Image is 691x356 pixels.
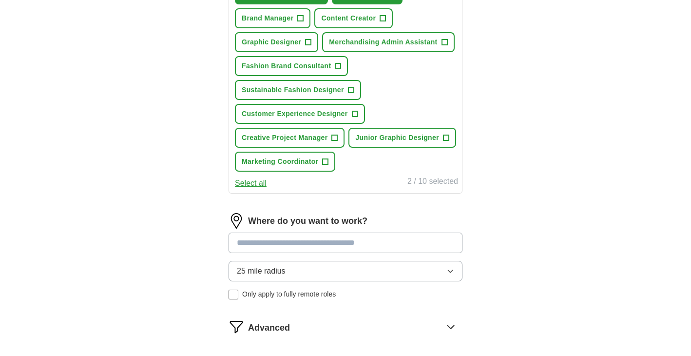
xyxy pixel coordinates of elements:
[242,13,293,23] span: Brand Manager
[235,32,318,52] button: Graphic Designer
[235,56,348,76] button: Fashion Brand Consultant
[321,13,376,23] span: Content Creator
[407,176,458,189] div: 2 / 10 selected
[242,289,336,299] span: Only apply to fully remote roles
[229,261,462,281] button: 25 mile radius
[242,61,331,71] span: Fashion Brand Consultant
[242,109,348,119] span: Customer Experience Designer
[229,213,244,229] img: location.png
[329,37,437,47] span: Merchandising Admin Assistant
[242,157,318,167] span: Marketing Coordinator
[235,128,345,148] button: Creative Project Manager
[235,8,310,28] button: Brand Manager
[235,104,365,124] button: Customer Experience Designer
[229,319,244,335] img: filter
[248,321,290,335] span: Advanced
[248,215,367,228] label: Where do you want to work?
[348,128,456,148] button: Junior Graphic Designer
[242,133,327,143] span: Creative Project Manager
[235,152,335,172] button: Marketing Coordinator
[229,290,238,299] input: Only apply to fully remote roles
[235,80,361,100] button: Sustainable Fashion Designer
[242,37,301,47] span: Graphic Designer
[322,32,454,52] button: Merchandising Admin Assistant
[242,85,344,95] span: Sustainable Fashion Designer
[314,8,393,28] button: Content Creator
[237,265,286,277] span: 25 mile radius
[235,178,267,189] button: Select all
[355,133,439,143] span: Junior Graphic Designer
